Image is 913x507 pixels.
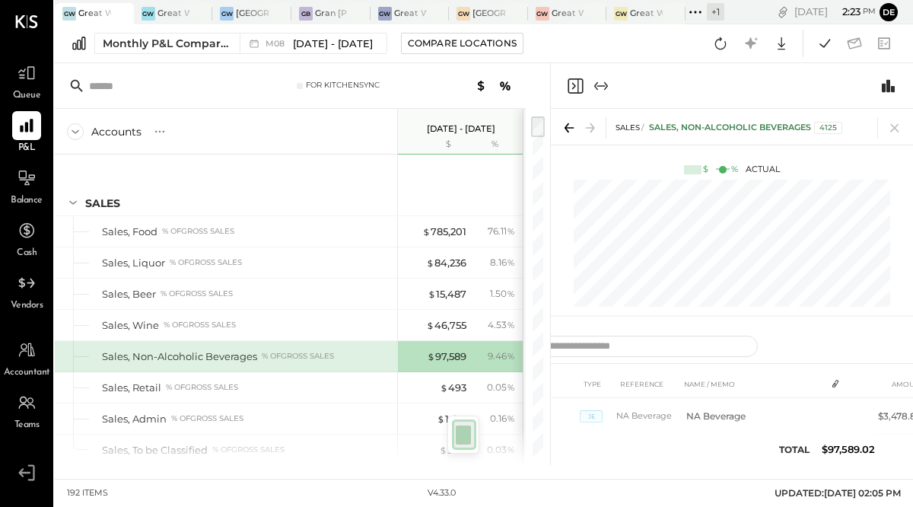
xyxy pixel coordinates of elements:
div: % of GROSS SALES [162,226,234,237]
span: $ [437,413,445,425]
span: $ [422,225,431,238]
span: Cash [17,247,37,260]
span: % [507,318,515,330]
a: P&L [1,111,52,155]
div: % of GROSS SALES [212,445,285,455]
div: 0.16 [490,412,515,426]
span: $ [426,257,434,269]
div: Sales, Liquor [102,256,165,270]
td: NA Beverage [680,435,826,471]
span: M08 [266,40,289,48]
div: Sales, Admin [102,412,167,426]
div: GW [456,7,470,21]
span: P&L [18,142,36,155]
div: 493 [440,381,466,395]
div: GW [536,7,549,21]
div: GW [378,7,392,21]
div: Sales, Wine [102,318,159,333]
div: % [470,139,520,151]
span: $ [440,381,448,394]
a: Vendors [1,269,52,313]
div: Sales, Food [102,225,157,239]
div: Sales, Beer [102,287,156,301]
div: Gran [PERSON_NAME] [315,8,348,20]
div: GW [220,7,234,21]
div: 192 items [67,487,108,499]
div: [GEOGRAPHIC_DATA] [236,8,269,20]
div: % of GROSS SALES [166,382,238,393]
div: Great White Brentwood [630,8,663,20]
div: 4125 [814,122,842,134]
a: Cash [1,216,52,260]
span: % [507,256,515,268]
div: 300 [439,443,466,458]
div: 0.05 [487,381,515,394]
div: % of GROSS SALES [161,289,233,299]
div: copy link [775,4,791,20]
span: Queue [13,89,41,103]
div: Great White Venice [78,8,111,20]
div: 4.53 [488,318,515,332]
span: % [507,287,515,299]
div: 15,487 [428,287,466,301]
div: Compare Locations [408,37,517,49]
span: $ [428,288,436,300]
div: GW [62,7,76,21]
span: SALES [616,123,640,132]
span: Accountant [4,366,50,380]
div: 84,236 [426,256,466,270]
th: REFERENCE [616,370,680,398]
div: % of GROSS SALES [262,351,334,362]
span: JE [580,447,603,459]
a: Teams [1,388,52,432]
button: Monthly P&L Comparison M08[DATE] - [DATE] [94,33,387,54]
div: [DATE] [794,5,876,19]
div: 97,589 [427,349,466,364]
button: Compare Locations [401,33,523,54]
div: 9.46 [488,349,515,363]
div: Great White Melrose [394,8,427,20]
a: Queue [1,59,52,103]
span: % [507,443,515,455]
button: Switch to Chart module [880,77,898,95]
div: SALES [85,196,120,211]
div: GB [299,7,313,21]
div: 785,201 [422,225,466,239]
div: Actual [684,164,780,176]
div: 1.50 [490,287,515,301]
span: $ [427,350,435,362]
span: UPDATED: [DATE] 02:05 PM [775,487,901,499]
div: For KitchenSync [306,80,380,91]
span: $ [426,319,434,331]
span: 2 : 23 [830,5,861,19]
div: 1,631 [437,412,466,426]
div: Accounts [91,124,142,139]
a: Accountant [1,336,52,380]
span: % [507,225,515,237]
div: Sales, Non-Alcoholic Beverages [649,122,842,134]
div: % of GROSS SALES [170,257,242,268]
td: NA Beverage [616,398,680,435]
div: v 4.33.0 [428,487,456,499]
span: JE [580,410,603,422]
div: Sales, To be Classified [102,443,208,458]
button: Expand panel (e) [592,77,610,95]
th: NAME / MEMO [680,370,826,398]
button: De [880,3,898,21]
div: GW [142,7,155,21]
div: Great White Holdings [157,8,190,20]
p: [DATE] - [DATE] [427,123,495,134]
div: Great White Larchmont [552,8,584,20]
div: % of GROSS SALES [171,413,243,424]
a: Balance [1,164,52,208]
span: % [507,349,515,362]
div: Monthly P&L Comparison [103,36,231,51]
span: $ [439,444,447,456]
span: [DATE] - [DATE] [293,37,373,51]
th: TYPE [580,370,616,398]
span: pm [863,6,876,17]
span: Teams [14,419,40,432]
div: 0.03 [487,443,515,457]
span: % [507,412,515,424]
div: GW [614,7,628,21]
